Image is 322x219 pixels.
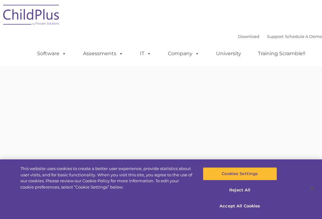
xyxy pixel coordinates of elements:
button: Accept All Cookies [203,200,277,213]
a: IT [134,47,158,60]
button: Cookies Settings [203,167,277,180]
a: Schedule A Demo [285,34,322,39]
a: Download [238,34,259,39]
a: Training Scramble!! [252,47,312,60]
a: Software [31,47,73,60]
a: Assessments [77,47,130,60]
a: University [210,47,247,60]
div: This website uses cookies to create a better user experience, provide statistics about user visit... [20,166,193,190]
a: Support [267,34,284,39]
button: Close [305,182,319,195]
font: | [238,34,322,39]
button: Reject All [203,184,277,197]
a: Company [162,47,206,60]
